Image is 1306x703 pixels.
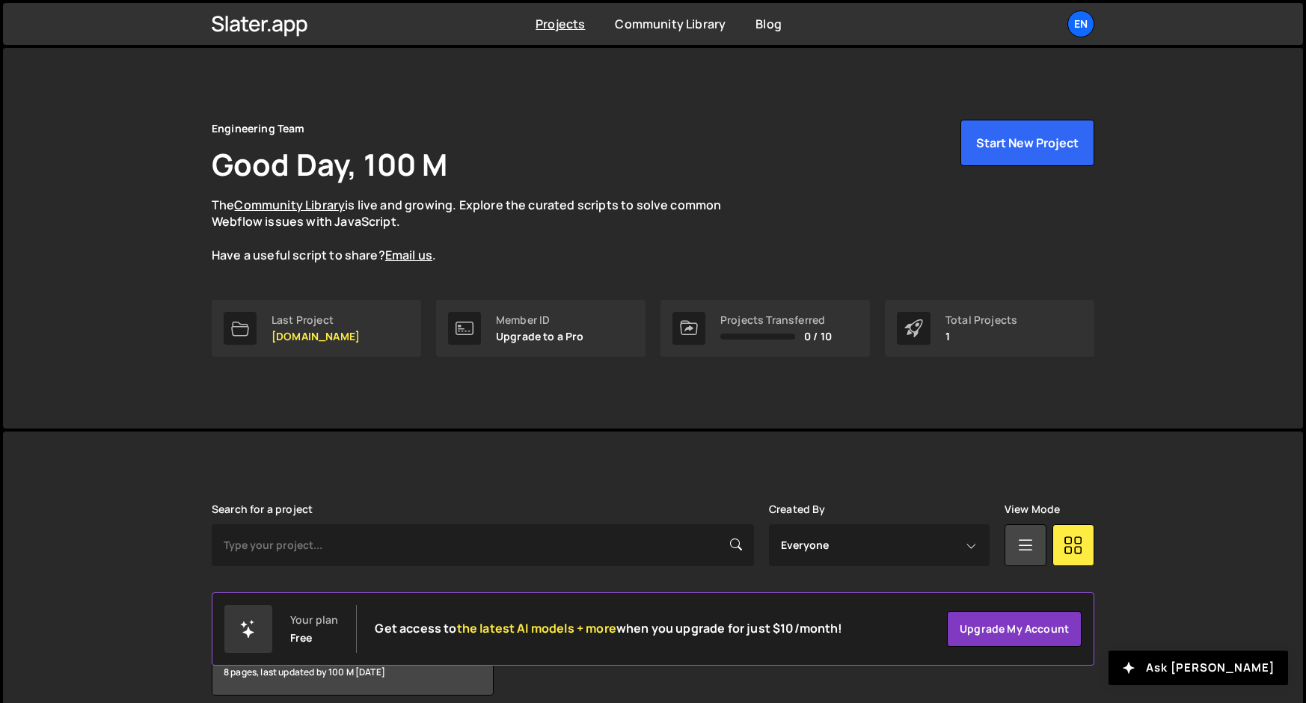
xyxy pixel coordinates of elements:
h1: Good Day, 100 M [212,144,447,185]
a: Upgrade my account [947,611,1082,647]
div: Engineering Team [212,120,305,138]
label: View Mode [1005,503,1060,515]
label: Created By [769,503,826,515]
div: Member ID [496,314,584,326]
button: Start New Project [960,120,1094,166]
a: Last Project [DOMAIN_NAME] [212,300,421,357]
span: 0 / 10 [804,331,832,343]
a: Community Library [234,197,345,213]
p: 1 [945,331,1017,343]
a: Community Library [615,16,726,32]
div: Total Projects [945,314,1017,326]
a: Blog [755,16,782,32]
input: Type your project... [212,524,754,566]
div: Free [290,632,313,644]
label: Search for a project [212,503,313,515]
a: En [1067,10,1094,37]
div: Your plan [290,614,338,626]
p: The is live and growing. Explore the curated scripts to solve common Webflow issues with JavaScri... [212,197,750,264]
div: Last Project [272,314,360,326]
button: Ask [PERSON_NAME] [1109,651,1288,685]
div: Projects Transferred [720,314,832,326]
h2: Get access to when you upgrade for just $10/month! [375,621,842,636]
div: 8 pages, last updated by 100 M [DATE] [212,650,493,695]
p: [DOMAIN_NAME] [272,331,360,343]
a: Email us [385,247,432,263]
span: the latest AI models + more [457,620,616,636]
a: Projects [536,16,585,32]
p: Upgrade to a Pro [496,331,584,343]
